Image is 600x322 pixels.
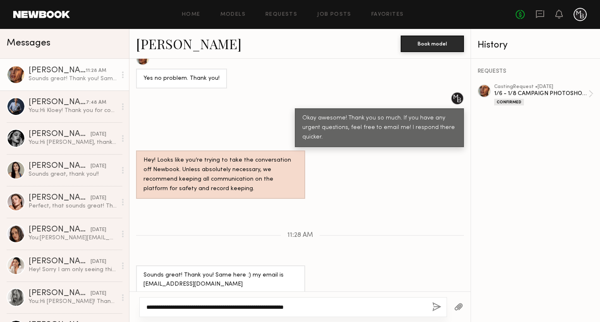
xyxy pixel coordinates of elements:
div: [PERSON_NAME] [29,162,91,170]
div: Hey! Looks like you’re trying to take the conversation off Newbook. Unless absolutely necessary, ... [143,156,298,194]
div: [DATE] [91,258,106,266]
div: [PERSON_NAME] [29,194,91,202]
a: Book model [401,40,464,47]
div: You: Hi [PERSON_NAME]! Thank you so much for submitting your self-tape — we loved your look! We’d... [29,298,117,305]
div: [PERSON_NAME] [29,258,91,266]
div: REQUESTS [478,69,593,74]
div: Yes no problem. Thank you! [143,74,220,83]
span: 11:28 AM [287,232,313,239]
div: Sounds great! Thank you! Same here :) my email is [EMAIL_ADDRESS][DOMAIN_NAME] [143,271,298,290]
span: Messages [7,38,50,48]
div: Sounds great, thank you!! [29,170,117,178]
div: casting Request • [DATE] [494,84,588,90]
div: 11:28 AM [86,67,106,75]
a: Home [182,12,201,17]
div: [DATE] [91,290,106,298]
div: [PERSON_NAME] [29,289,91,298]
div: History [478,41,593,50]
div: [PERSON_NAME] [29,98,86,107]
div: You: [PERSON_NAME][EMAIL_ADDRESS][DOMAIN_NAME] is great [29,234,117,242]
a: [PERSON_NAME] [136,35,241,52]
a: castingRequest •[DATE]1/6 - 1/8 CAMPAIGN PHOTOSHOOTConfirmed [494,84,593,105]
div: Hey! Sorry I am only seeing this now. I am definitely interested. Is the shoot a few days? [29,266,117,274]
div: Okay awesome! Thank you so much. If you have any urgent questions, feel free to email me! I respo... [302,114,457,142]
div: You: Hi Kloey! Thank you for confirming. We will send the booking request as soon as we have our ... [29,107,117,114]
a: Job Posts [317,12,351,17]
div: [DATE] [91,226,106,234]
a: Requests [265,12,297,17]
div: Perfect, that sounds great! Thanks 😊 [29,202,117,210]
div: [PERSON_NAME] [29,67,86,75]
div: 1/6 - 1/8 CAMPAIGN PHOTOSHOOT [494,90,588,98]
div: You: Hi [PERSON_NAME], thank you for informing us. Our casting closed for this [DATE]. But I am m... [29,138,117,146]
div: [PERSON_NAME] [29,226,91,234]
div: 7:48 AM [86,99,106,107]
a: Favorites [371,12,404,17]
div: [PERSON_NAME] [29,130,91,138]
div: Confirmed [494,99,524,105]
a: Models [220,12,246,17]
div: Sounds great! Thank you! Same here :) my email is [EMAIL_ADDRESS][DOMAIN_NAME] [29,75,117,83]
div: [DATE] [91,194,106,202]
div: [DATE] [91,162,106,170]
button: Book model [401,36,464,52]
div: [DATE] [91,131,106,138]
